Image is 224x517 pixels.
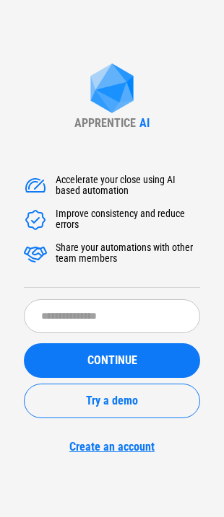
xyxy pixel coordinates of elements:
div: Accelerate your close using AI based automation [56,174,200,198]
div: APPRENTICE [74,116,136,130]
img: Accelerate [24,174,47,198]
button: CONTINUE [24,343,200,378]
img: Accelerate [24,208,47,231]
img: Apprentice AI [83,63,141,116]
div: AI [139,116,150,130]
div: Improve consistency and reduce errors [56,208,200,231]
img: Accelerate [24,242,47,265]
a: Create an account [24,440,200,454]
span: CONTINUE [87,355,137,366]
span: Try a demo [86,395,138,407]
div: Share your automations with other team members [56,242,200,265]
button: Try a demo [24,384,200,418]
